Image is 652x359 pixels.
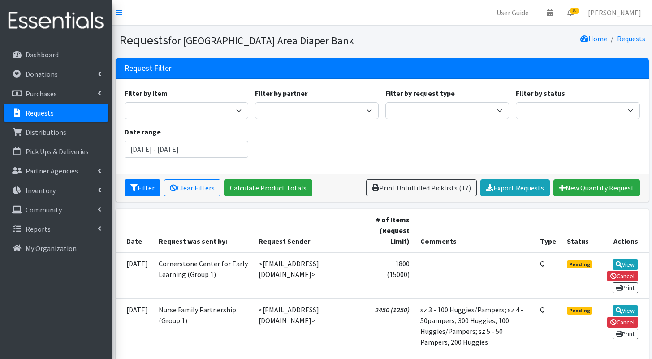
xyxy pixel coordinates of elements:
a: Cancel [607,271,638,281]
th: Type [535,209,561,252]
a: Pick Ups & Deliveries [4,143,108,160]
td: sz 3 - 100 Huggies/Pampers; sz 4 - 50pampers, 300 Huggies, 100 Huggies/Pampers; sz 5 - 50 Pampers... [415,298,535,353]
p: Inventory [26,186,56,195]
p: Community [26,205,62,214]
td: 2450 (1250) [366,298,415,353]
a: Cancel [607,317,638,328]
td: 1800 (15000) [366,252,415,299]
p: My Organization [26,244,77,253]
button: Filter [125,179,160,196]
a: View [613,259,638,270]
label: Date range [125,126,161,137]
th: Status [561,209,599,252]
a: Requests [4,104,108,122]
a: Clear Filters [164,179,220,196]
h3: Request Filter [125,64,172,73]
span: Pending [567,307,592,315]
a: Community [4,201,108,219]
small: for [GEOGRAPHIC_DATA] Area Diaper Bank [168,34,354,47]
a: Calculate Product Totals [224,179,312,196]
abbr: Quantity [540,305,545,314]
a: Distributions [4,123,108,141]
p: Reports [26,225,51,234]
label: Filter by partner [255,88,307,99]
p: Distributions [26,128,66,137]
a: Reports [4,220,108,238]
label: Filter by request type [385,88,455,99]
td: Nurse Family Partnership (Group 1) [153,298,254,353]
td: Cornerstone Center for Early Learning (Group 1) [153,252,254,299]
p: Requests [26,108,54,117]
a: Purchases [4,85,108,103]
a: Print [613,282,638,293]
a: 16 [560,4,581,22]
td: [DATE] [116,298,153,353]
p: Pick Ups & Deliveries [26,147,89,156]
th: Actions [599,209,648,252]
abbr: Quantity [540,259,545,268]
td: <[EMAIL_ADDRESS][DOMAIN_NAME]> [253,298,366,353]
th: # of Items (Request Limit) [366,209,415,252]
a: Donations [4,65,108,83]
img: HumanEssentials [4,6,108,36]
th: Request was sent by: [153,209,254,252]
td: <[EMAIL_ADDRESS][DOMAIN_NAME]> [253,252,366,299]
a: Dashboard [4,46,108,64]
a: User Guide [489,4,536,22]
p: Donations [26,69,58,78]
a: New Quantity Request [553,179,640,196]
a: Requests [617,34,645,43]
h1: Requests [119,32,379,48]
p: Purchases [26,89,57,98]
th: Request Sender [253,209,366,252]
a: Print Unfulfilled Picklists (17) [366,179,477,196]
a: [PERSON_NAME] [581,4,648,22]
a: Home [580,34,607,43]
p: Partner Agencies [26,166,78,175]
a: Inventory [4,182,108,199]
label: Filter by item [125,88,168,99]
a: Export Requests [480,179,550,196]
td: [DATE] [116,252,153,299]
a: Print [613,329,638,339]
a: My Organization [4,239,108,257]
label: Filter by status [516,88,565,99]
th: Comments [415,209,535,252]
span: Pending [567,260,592,268]
a: Partner Agencies [4,162,108,180]
a: View [613,305,638,316]
span: 16 [570,8,579,14]
th: Date [116,209,153,252]
input: January 1, 2011 - December 31, 2011 [125,141,248,158]
p: Dashboard [26,50,59,59]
